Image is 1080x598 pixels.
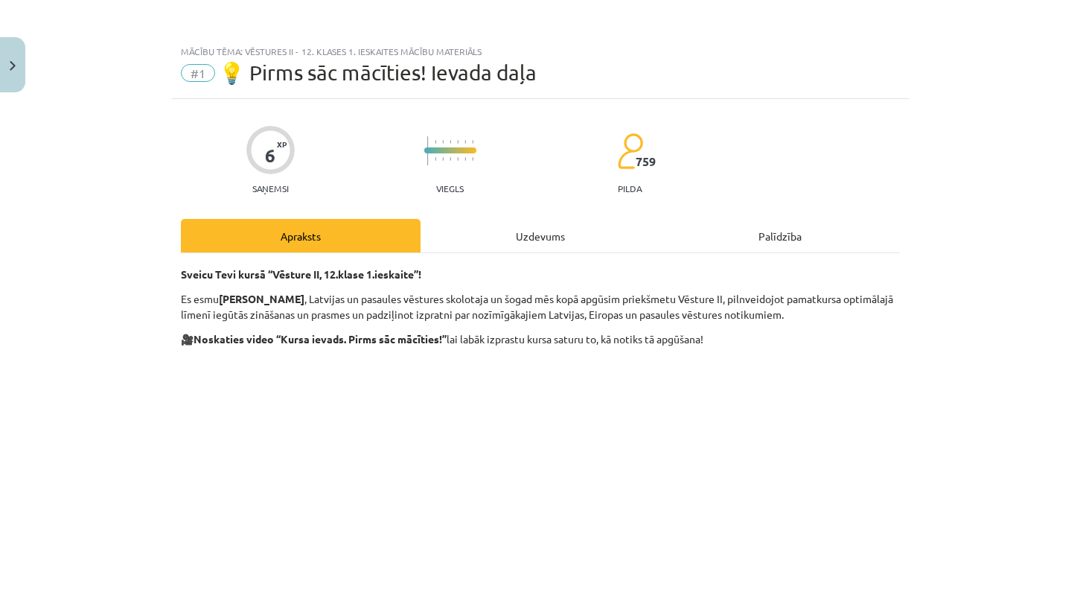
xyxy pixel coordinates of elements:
[442,157,444,161] img: icon-short-line-57e1e144782c952c97e751825c79c345078a6d821885a25fce030b3d8c18986b.svg
[10,61,16,71] img: icon-close-lesson-0947bae3869378f0d4975bcd49f059093ad1ed9edebbc8119c70593378902aed.svg
[618,183,642,194] p: pilda
[617,133,643,170] img: students-c634bb4e5e11cddfef0936a35e636f08e4e9abd3cc4e673bd6f9a4125e45ecb1.svg
[181,291,900,322] p: Es esmu , Latvijas un pasaules vēstures skolotaja un šogad mēs kopā apgūsim priekšmetu Vēsture II...
[427,136,429,165] img: icon-long-line-d9ea69661e0d244f92f715978eff75569469978d946b2353a9bb055b3ed8787d.svg
[660,219,900,252] div: Palīdzība
[457,140,458,144] img: icon-short-line-57e1e144782c952c97e751825c79c345078a6d821885a25fce030b3d8c18986b.svg
[181,46,900,57] div: Mācību tēma: Vēstures ii - 12. klases 1. ieskaites mācību materiāls
[181,64,215,82] span: #1
[464,157,466,161] img: icon-short-line-57e1e144782c952c97e751825c79c345078a6d821885a25fce030b3d8c18986b.svg
[277,140,287,148] span: XP
[450,140,451,144] img: icon-short-line-57e1e144782c952c97e751825c79c345078a6d821885a25fce030b3d8c18986b.svg
[457,157,458,161] img: icon-short-line-57e1e144782c952c97e751825c79c345078a6d821885a25fce030b3d8c18986b.svg
[421,219,660,252] div: Uzdevums
[472,157,473,161] img: icon-short-line-57e1e144782c952c97e751825c79c345078a6d821885a25fce030b3d8c18986b.svg
[181,267,421,281] strong: Sveicu Tevi kursā “Vēsture II, 12.klase 1.ieskaite”!
[219,60,537,85] span: 💡 Pirms sāc mācīties! Ievada daļa
[450,157,451,161] img: icon-short-line-57e1e144782c952c97e751825c79c345078a6d821885a25fce030b3d8c18986b.svg
[194,332,447,346] strong: Noskaties video “Kursa ievads. Pirms sāc mācīties!”
[181,219,421,252] div: Apraksts
[435,140,436,144] img: icon-short-line-57e1e144782c952c97e751825c79c345078a6d821885a25fce030b3d8c18986b.svg
[464,140,466,144] img: icon-short-line-57e1e144782c952c97e751825c79c345078a6d821885a25fce030b3d8c18986b.svg
[219,292,304,305] strong: [PERSON_NAME]
[442,140,444,144] img: icon-short-line-57e1e144782c952c97e751825c79c345078a6d821885a25fce030b3d8c18986b.svg
[636,155,656,168] span: 759
[265,145,275,166] div: 6
[472,140,473,144] img: icon-short-line-57e1e144782c952c97e751825c79c345078a6d821885a25fce030b3d8c18986b.svg
[436,183,464,194] p: Viegls
[435,157,436,161] img: icon-short-line-57e1e144782c952c97e751825c79c345078a6d821885a25fce030b3d8c18986b.svg
[246,183,295,194] p: Saņemsi
[181,331,900,347] p: 🎥 lai labāk izprastu kursa saturu to, kā notiks tā apgūšana!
